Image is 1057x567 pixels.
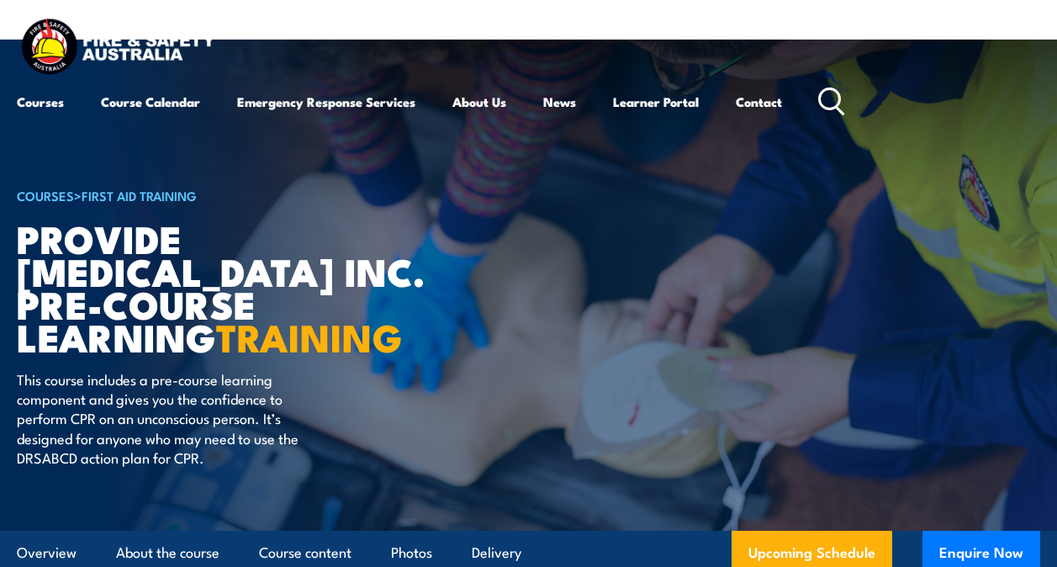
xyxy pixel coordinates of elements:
[82,186,197,204] a: First Aid Training
[17,186,74,204] a: COURSES
[216,307,403,365] strong: TRAINING
[452,82,506,122] a: About Us
[17,185,432,205] h6: >
[17,221,432,353] h1: Provide [MEDICAL_DATA] inc. Pre-course Learning
[17,82,64,122] a: Courses
[17,369,324,468] p: This course includes a pre-course learning component and gives you the confidence to perform CPR ...
[613,82,699,122] a: Learner Portal
[736,82,782,122] a: Contact
[101,82,200,122] a: Course Calendar
[543,82,576,122] a: News
[237,82,415,122] a: Emergency Response Services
